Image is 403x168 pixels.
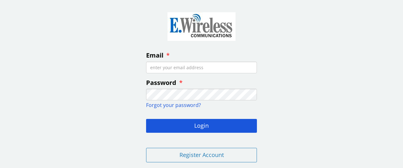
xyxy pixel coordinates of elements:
a: Forgot your password? [146,102,201,109]
button: Login [146,119,257,133]
span: Password [146,78,176,87]
input: enter your email address [146,62,257,73]
button: Register Account [146,148,257,162]
span: Email [146,51,163,59]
